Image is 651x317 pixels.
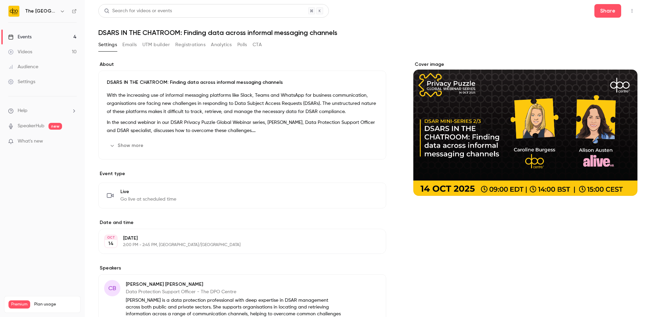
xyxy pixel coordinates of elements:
[48,123,62,130] span: new
[122,39,137,50] button: Emails
[107,140,147,151] button: Show more
[18,123,44,130] a: SpeakerHub
[8,300,30,309] span: Premium
[98,29,637,37] h1: DSARS IN THE CHATROOM: Finding data across informal messaging channels
[107,118,378,135] p: In the second webinar in our DSAR Privacy Puzzle Global Webinar series, [PERSON_NAME], Data Prote...
[98,265,386,272] label: Speakers
[98,219,386,226] label: Date and time
[105,235,117,240] div: OCT
[18,107,27,114] span: Help
[413,61,637,68] label: Cover image
[8,6,19,17] img: The DPO Centre
[98,61,386,68] label: About
[413,61,637,196] section: Cover image
[108,284,116,293] span: CB
[25,8,57,15] h6: The [GEOGRAPHIC_DATA]
[120,188,176,195] span: Live
[211,39,232,50] button: Analytics
[108,240,114,247] p: 14
[126,288,342,295] p: Data Protection Support Officer - The DPO Centre
[18,138,43,145] span: What's new
[123,242,350,248] p: 2:00 PM - 2:45 PM, [GEOGRAPHIC_DATA]/[GEOGRAPHIC_DATA]
[107,91,378,116] p: With the increasing use of informal messaging platforms like Slack, Teams and WhatsApp for busine...
[8,78,35,85] div: Settings
[253,39,262,50] button: CTA
[126,281,342,288] p: [PERSON_NAME] [PERSON_NAME]
[594,4,621,18] button: Share
[98,170,386,177] p: Event type
[8,34,32,40] div: Events
[104,7,172,15] div: Search for videos or events
[98,39,117,50] button: Settings
[34,302,76,307] span: Plan usage
[175,39,205,50] button: Registrations
[142,39,170,50] button: UTM builder
[237,39,247,50] button: Polls
[8,107,77,114] li: help-dropdown-opener
[8,63,38,70] div: Audience
[107,79,378,86] p: DSARS IN THE CHATROOM: Finding data across informal messaging channels
[120,196,176,203] span: Go live at scheduled time
[8,49,32,55] div: Videos
[123,235,350,242] p: [DATE]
